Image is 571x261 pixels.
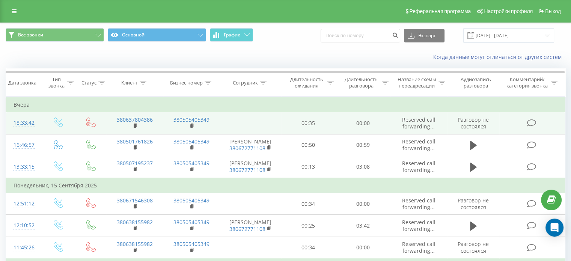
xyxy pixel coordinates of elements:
div: 11:45:26 [14,240,33,255]
a: 380505405349 [173,138,209,145]
div: Длительность разговора [342,76,380,89]
a: 380638155982 [117,240,153,247]
div: Дата звонка [8,80,36,86]
a: Когда данные могут отличаться от других систем [433,53,565,60]
div: Бизнес номер [170,80,203,86]
span: Настройки профиля [484,8,533,14]
td: [PERSON_NAME] [220,215,281,237]
a: 380505405349 [173,219,209,226]
td: 00:00 [336,193,390,215]
td: 00:00 [336,112,390,134]
span: Reserved call forwarding... [402,116,435,130]
td: 03:08 [336,156,390,178]
div: Название схемы переадресации [397,76,437,89]
td: 00:34 [281,237,336,259]
div: Статус [81,80,96,86]
td: 00:59 [336,134,390,156]
td: 00:35 [281,112,336,134]
div: 12:10:52 [14,218,33,233]
a: 380505405349 [173,240,209,247]
div: 18:33:42 [14,116,33,130]
button: Все звонки [6,28,104,42]
span: Reserved call forwarding... [402,160,435,173]
div: Клиент [121,80,138,86]
td: 00:13 [281,156,336,178]
td: 00:34 [281,193,336,215]
a: 380505405349 [173,160,209,167]
a: 380638155982 [117,219,153,226]
div: Open Intercom Messenger [545,219,563,237]
a: 380507195237 [117,160,153,167]
span: Reserved call forwarding... [402,197,435,211]
span: Reserved call forwarding... [402,240,435,254]
div: Аудиозапись разговора [454,76,498,89]
button: Основной [108,28,206,42]
div: 13:33:15 [14,160,33,174]
span: Все звонки [18,32,43,38]
td: [PERSON_NAME] [220,134,281,156]
a: 380505405349 [173,116,209,123]
a: 380501761826 [117,138,153,145]
span: Разговор не состоялся [458,197,489,211]
span: Реферальная программа [409,8,471,14]
div: Длительность ожидания [288,76,325,89]
span: Выход [545,8,561,14]
span: Reserved call forwarding... [402,138,435,152]
td: 00:25 [281,215,336,237]
a: 380672771108 [229,145,265,152]
a: 380672771108 [229,166,265,173]
div: Комментарий/категория звонка [505,76,549,89]
input: Поиск по номеру [321,29,400,42]
td: Понедельник, 15 Сентября 2025 [6,178,565,193]
span: График [224,32,240,38]
td: 00:00 [336,237,390,259]
span: Разговор не состоялся [458,116,489,130]
div: 12:51:12 [14,196,33,211]
div: Тип звонка [47,76,65,89]
td: 03:42 [336,215,390,237]
td: [PERSON_NAME] [220,156,281,178]
button: Экспорт [404,29,444,42]
span: Разговор не состоялся [458,240,489,254]
a: 380672771108 [229,225,265,232]
a: 380505405349 [173,197,209,204]
div: 16:46:57 [14,138,33,152]
a: 380671546308 [117,197,153,204]
td: Вчера [6,97,565,112]
td: 00:50 [281,134,336,156]
div: Сотрудник [233,80,258,86]
a: 380637804386 [117,116,153,123]
button: График [210,28,253,42]
span: Reserved call forwarding... [402,219,435,232]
